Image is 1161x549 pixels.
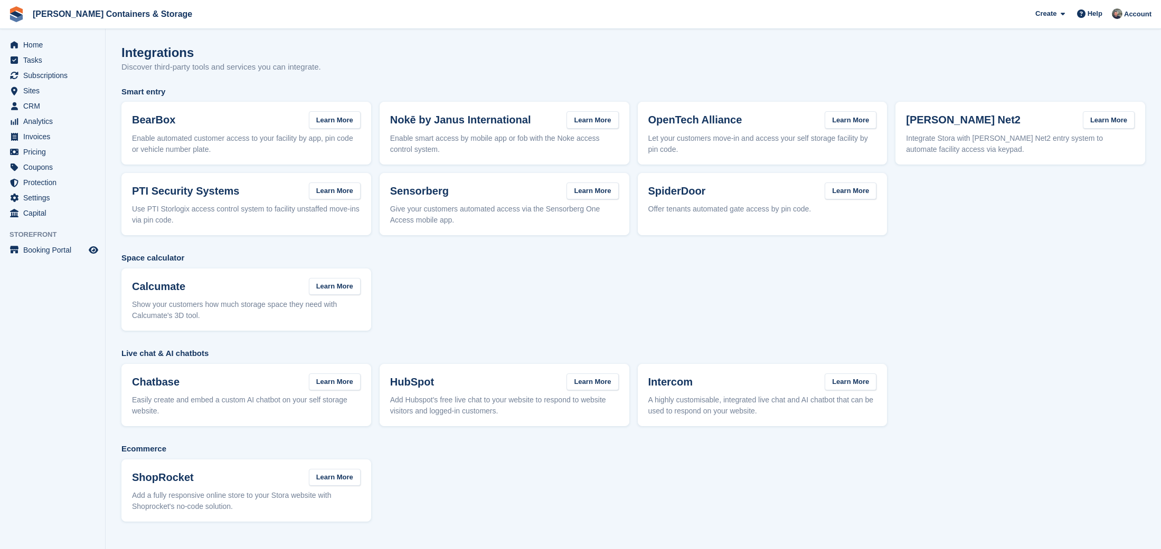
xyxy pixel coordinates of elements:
[5,243,100,257] a: menu
[23,53,87,68] span: Tasks
[29,5,196,23] a: [PERSON_NAME] Containers & Storage
[121,252,1145,264] span: Space calculator
[132,281,185,293] h3: Calcumate
[390,114,531,126] h3: Nokē by Janus International
[10,229,105,240] span: Storefront
[5,206,100,220] a: menu
[5,175,100,190] a: menu
[132,133,361,155] p: Enable automated customer access to your facility by app, pin code or vehicle number plate.
[390,185,449,197] h3: Sensorberg
[132,376,180,388] h3: Chatbase
[309,111,361,129] a: Learn More
[648,114,742,126] h3: OpenTech Alliance
[390,133,619,155] p: Enable smart access by mobile app or fob with the Noke access control system.
[132,490,361,512] p: Add a fully responsive online store to your Stora website with Shoprocket's no-code solution.
[390,204,619,226] p: Give your customers automated access via the Sensorberg One Access mobile app.
[5,68,100,83] a: menu
[648,376,693,388] h3: Intercom
[132,204,361,226] p: Use PTI Storlogix access control system to facility unstaffed move-ins via pin code.
[23,129,87,144] span: Invoices
[23,243,87,257] span: Booking Portal
[8,6,24,22] img: stora-icon-8386f47178a22dfd0bd8f6a31ec36ba5ce8667c1dd55bd0f319d3a0aa187defe.svg
[121,45,321,60] h1: Integrations
[390,376,434,388] h3: HubSpot
[23,175,87,190] span: Protection
[825,182,876,200] a: Learn More
[121,348,1145,360] span: Live chat & AI chatbots
[132,394,361,417] p: Easily create and embed a custom AI chatbot on your self storage website.
[825,111,876,129] a: Learn More
[121,443,1145,455] span: Ecommerce
[121,86,1145,98] span: Smart entry
[1083,111,1135,129] a: Learn More
[5,114,100,129] a: menu
[5,83,100,98] a: menu
[648,204,877,215] p: Offer tenants automated gate access by pin code.
[309,373,361,391] a: Learn More
[23,37,87,52] span: Home
[309,278,361,295] a: Learn More
[132,114,175,126] h3: BearBox
[906,114,1021,126] h3: [PERSON_NAME] Net2
[567,373,618,391] a: Learn More
[23,190,87,205] span: Settings
[648,133,877,155] p: Let your customers move-in and access your self storage facility by pin code.
[309,182,361,200] a: Learn More
[390,394,619,417] p: Add Hubspot's free live chat to your website to respond to website visitors and logged-in customers.
[1088,8,1102,19] span: Help
[23,206,87,220] span: Capital
[23,83,87,98] span: Sites
[567,182,618,200] a: Learn More
[23,68,87,83] span: Subscriptions
[906,133,1135,155] p: Integrate Stora with [PERSON_NAME] Net2 entry system to automate facility access via keypad.
[121,61,321,73] p: Discover third-party tools and services you can integrate.
[132,299,361,321] p: Show your customers how much storage space they need with Calcumate's 3D tool.
[23,99,87,113] span: CRM
[567,111,618,129] a: Learn More
[1124,9,1151,20] span: Account
[5,160,100,175] a: menu
[648,394,877,417] p: A highly customisable, integrated live chat and AI chatbot that can be used to respond on your we...
[1112,8,1122,19] img: Adam Greenhalgh
[5,145,100,159] a: menu
[648,185,706,197] h3: SpiderDoor
[309,469,361,486] a: Learn More
[825,373,876,391] a: Learn More
[5,99,100,113] a: menu
[5,53,100,68] a: menu
[23,160,87,175] span: Coupons
[23,145,87,159] span: Pricing
[5,37,100,52] a: menu
[5,190,100,205] a: menu
[5,129,100,144] a: menu
[23,114,87,129] span: Analytics
[132,471,194,484] h3: ShopRocket
[87,244,100,256] a: Preview store
[1035,8,1056,19] span: Create
[132,185,239,197] h3: PTI Security Systems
